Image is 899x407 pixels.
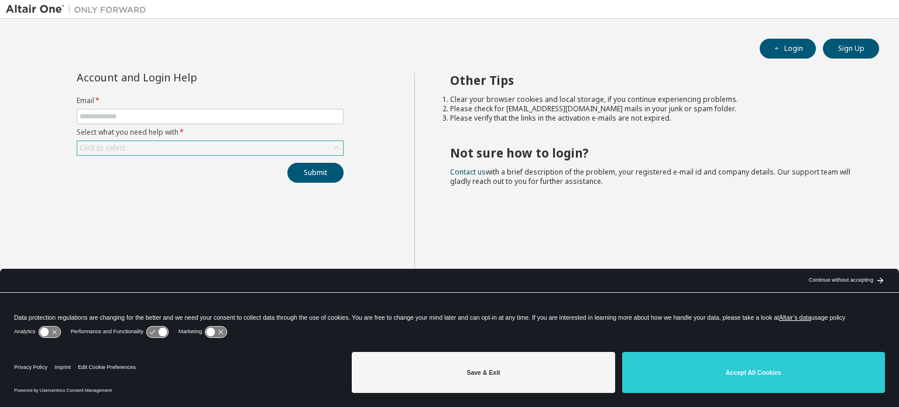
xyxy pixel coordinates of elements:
a: Contact us [450,167,486,177]
img: Altair One [6,4,152,15]
div: Click to select [77,141,343,155]
h2: Not sure how to login? [450,145,859,160]
div: Click to select [80,143,125,153]
button: Submit [287,163,344,183]
div: Account and Login Help [77,73,290,82]
h2: Other Tips [450,73,859,88]
button: Login [760,39,816,59]
li: Clear your browser cookies and local storage, if you continue experiencing problems. [450,95,859,104]
li: Please check for [EMAIL_ADDRESS][DOMAIN_NAME] mails in your junk or spam folder. [450,104,859,114]
label: Select what you need help with [77,128,344,137]
span: with a brief description of the problem, your registered e-mail id and company details. Our suppo... [450,167,850,186]
label: Email [77,96,344,105]
li: Please verify that the links in the activation e-mails are not expired. [450,114,859,123]
button: Sign Up [823,39,879,59]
